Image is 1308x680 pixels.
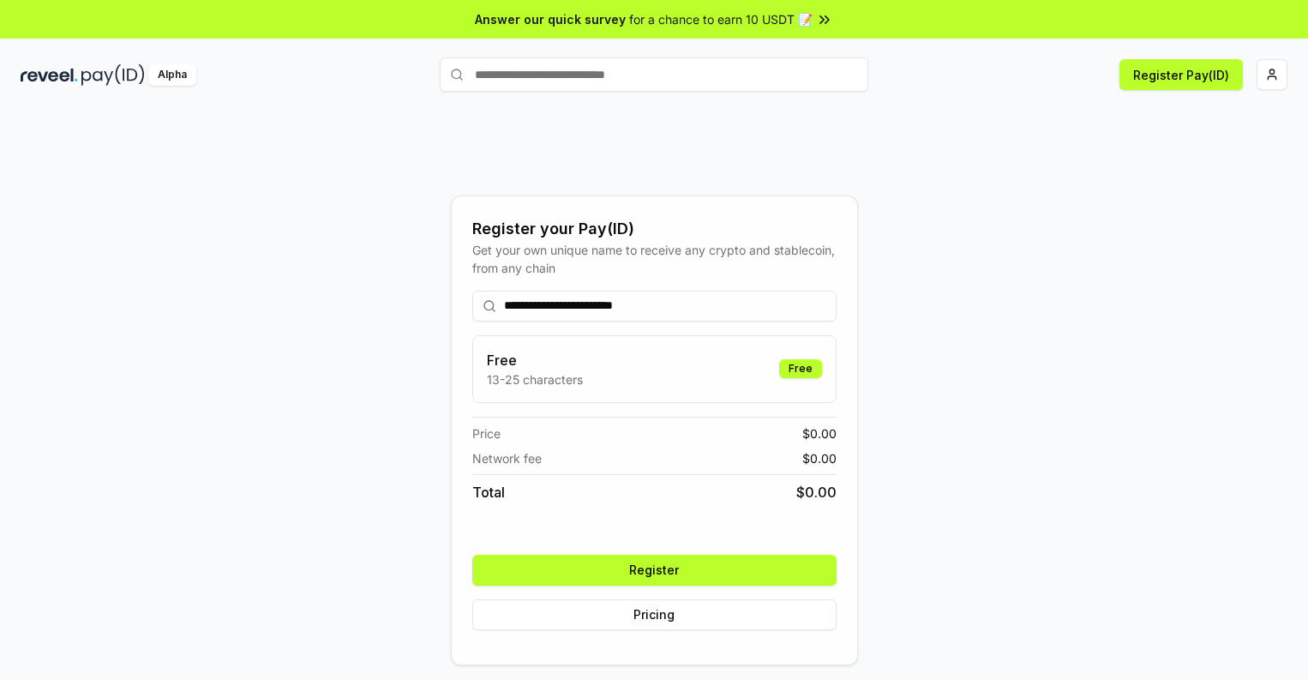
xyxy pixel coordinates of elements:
[802,424,837,442] span: $ 0.00
[472,424,501,442] span: Price
[1119,59,1243,90] button: Register Pay(ID)
[472,449,542,467] span: Network fee
[487,350,583,370] h3: Free
[796,482,837,502] span: $ 0.00
[148,64,196,86] div: Alpha
[802,449,837,467] span: $ 0.00
[21,64,78,86] img: reveel_dark
[472,241,837,277] div: Get your own unique name to receive any crypto and stablecoin, from any chain
[472,555,837,586] button: Register
[472,482,505,502] span: Total
[629,10,813,28] span: for a chance to earn 10 USDT 📝
[487,370,583,388] p: 13-25 characters
[472,599,837,630] button: Pricing
[779,359,822,378] div: Free
[475,10,626,28] span: Answer our quick survey
[472,217,837,241] div: Register your Pay(ID)
[81,64,145,86] img: pay_id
